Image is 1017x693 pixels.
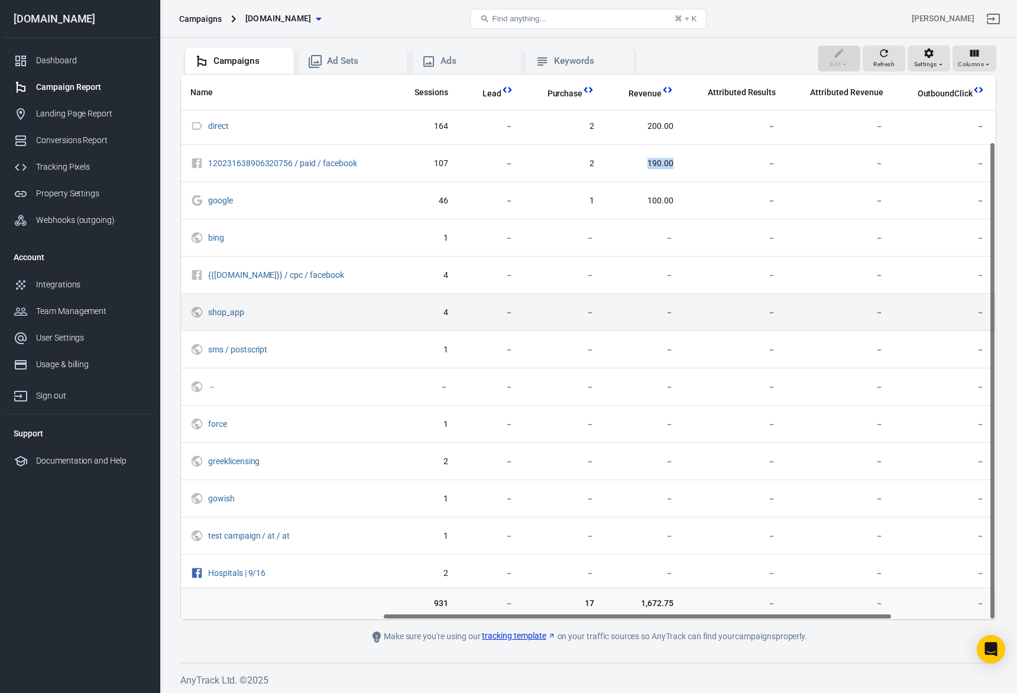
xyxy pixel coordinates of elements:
[467,121,513,132] span: －
[902,381,984,393] span: －
[692,568,776,579] span: －
[208,234,226,242] span: bing
[467,568,513,579] span: －
[4,154,156,180] a: Tracking Pixels
[795,270,883,281] span: －
[613,381,673,393] span: －
[532,195,595,207] span: 1
[467,270,513,281] span: －
[399,307,448,319] span: 4
[190,529,203,543] svg: UTM & Web Traffic
[973,84,984,96] svg: This column is calculated from AnyTrack real-time data
[208,159,359,167] span: 120231638906320756 / paid / facebook
[190,87,213,99] span: Name
[36,390,146,402] div: Sign out
[902,493,984,505] span: －
[208,233,224,242] a: bing
[399,456,448,468] span: 2
[613,270,673,281] span: －
[467,456,513,468] span: －
[179,13,222,25] div: Campaigns
[914,59,937,70] span: Settings
[613,86,662,101] span: Total revenue calculated by AnyTrack.
[902,232,984,244] span: －
[902,270,984,281] span: －
[399,232,448,244] span: 1
[692,195,776,207] span: －
[613,530,673,542] span: －
[795,598,883,610] span: －
[795,381,883,393] span: －
[208,494,237,503] span: gowish
[467,88,501,100] span: Lead
[532,493,595,505] span: －
[208,121,229,131] a: direct
[532,530,595,542] span: －
[692,121,776,132] span: －
[181,75,996,620] div: scrollable content
[190,305,203,319] svg: UTM & Web Traffic
[208,270,344,280] a: {{[DOMAIN_NAME]}} / cpc / facebook
[399,568,448,579] span: 2
[795,568,883,579] span: －
[662,84,673,96] svg: This column is calculated from AnyTrack real-time data
[613,456,673,468] span: －
[467,195,513,207] span: －
[692,381,776,393] span: －
[322,630,854,644] div: Make sure you're using our on your traffic sources so AnyTrack can find your campaigns properly.
[902,530,984,542] span: －
[467,381,513,393] span: －
[208,456,260,466] a: greeklicensing
[613,493,673,505] span: －
[208,420,229,428] span: force
[4,325,156,351] a: User Settings
[180,673,996,688] h6: AnyTrack Ltd. © 2025
[470,9,707,29] button: Find anything...⌘ + K
[467,419,513,430] span: －
[441,55,511,67] div: Ads
[399,344,448,356] span: 1
[208,494,235,503] a: gowish
[692,158,776,170] span: －
[208,345,267,354] a: sms / postscript
[692,232,776,244] span: －
[36,161,146,173] div: Tracking Pixels
[795,419,883,430] span: －
[873,59,895,70] span: Refresh
[4,298,156,325] a: Team Management
[795,493,883,505] span: －
[241,8,326,30] button: [DOMAIN_NAME]
[532,598,595,610] span: 17
[532,121,595,132] span: 2
[36,54,146,67] div: Dashboard
[190,417,203,431] svg: UTM & Web Traffic
[810,87,883,99] span: Attributed Revenue
[977,635,1005,663] div: Open Intercom Messenger
[208,271,346,279] span: {{campaign.name}} / cpc / facebook
[532,270,595,281] span: －
[4,14,156,24] div: [DOMAIN_NAME]
[399,381,448,393] span: －
[208,158,357,168] a: 120231638906320756 / paid / facebook
[501,84,513,96] svg: This column is calculated from AnyTrack real-time data
[532,232,595,244] span: －
[863,46,905,72] button: Refresh
[399,158,448,170] span: 107
[208,345,269,354] span: sms / postscript
[810,85,883,99] span: The total revenue attributed according to your ad network (Facebook, Google, etc.)
[208,307,244,317] a: shop_app
[399,493,448,505] span: 1
[613,158,673,170] span: 190.00
[902,88,973,100] span: OutboundClick
[4,180,156,207] a: Property Settings
[692,493,776,505] span: －
[36,81,146,93] div: Campaign Report
[467,307,513,319] span: －
[532,344,595,356] span: －
[902,158,984,170] span: －
[532,307,595,319] span: －
[208,532,292,540] span: test campaign / at / at
[675,14,697,23] div: ⌘ + K
[613,195,673,207] span: 100.00
[36,214,146,226] div: Webhooks (outgoing)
